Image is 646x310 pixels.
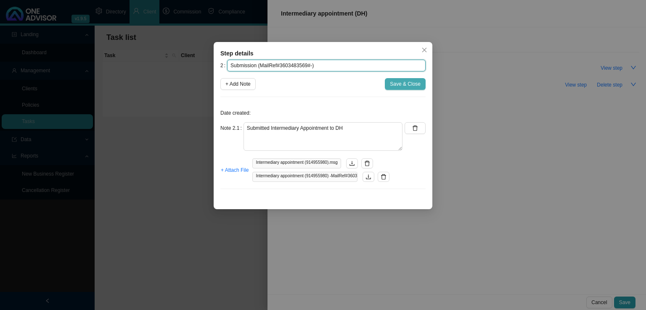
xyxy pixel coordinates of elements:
span: close [421,47,427,53]
span: Save & Close [390,80,421,88]
span: + Add Note [225,80,251,88]
span: + Attach File [221,166,249,174]
p: Date created: [220,109,426,117]
span: delete [412,125,418,131]
span: delete [364,160,370,166]
button: Save & Close [385,78,426,90]
label: Note 2.1 [220,122,244,134]
label: 2 [220,60,227,71]
div: Step details [220,49,426,58]
button: + Attach File [220,164,249,176]
span: Intermediary appointment (914955980) -MailRef#3603483569#-.msg [252,172,357,182]
span: download [349,160,355,166]
span: download [365,174,371,180]
span: delete [381,174,387,180]
button: + Add Note [220,78,256,90]
textarea: Submitted Intermediary Appointment to DH [244,122,402,151]
span: Intermediary appointment (914955980).msg [252,158,341,168]
button: Close [418,44,430,56]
